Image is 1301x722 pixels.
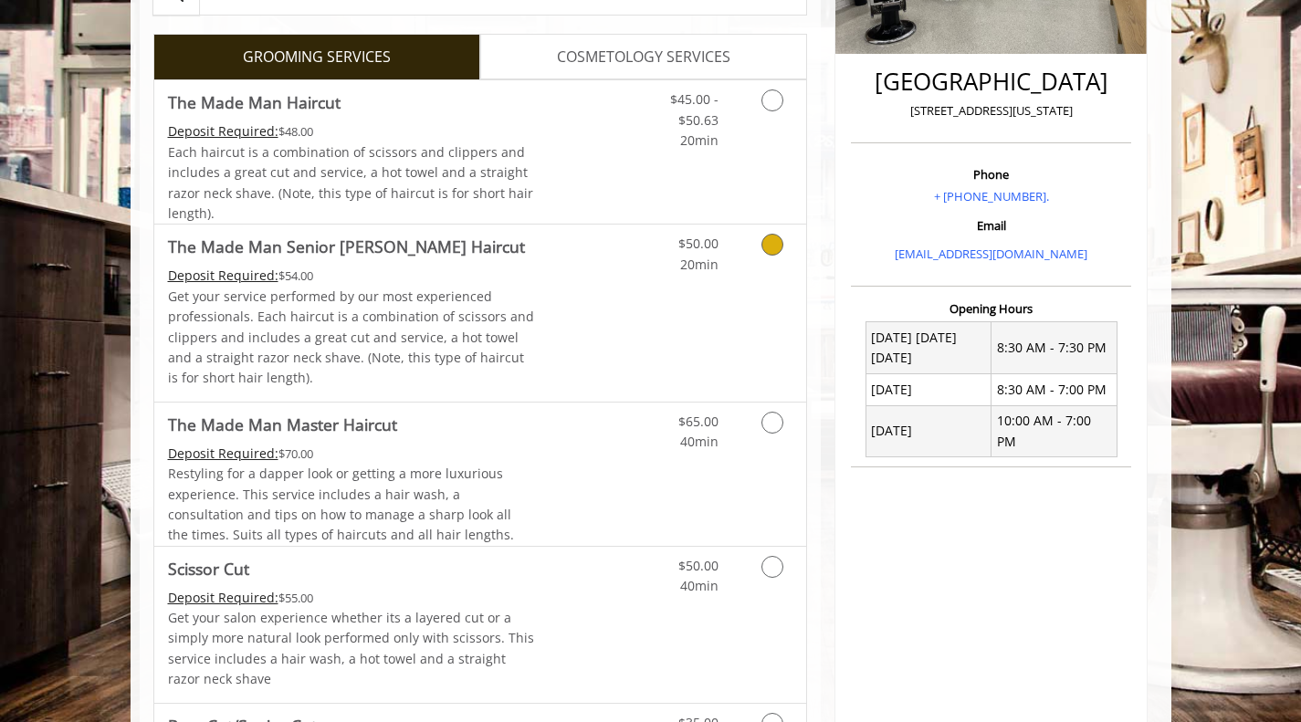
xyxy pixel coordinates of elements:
[168,234,525,259] b: The Made Man Senior [PERSON_NAME] Haircut
[670,90,719,128] span: $45.00 - $50.63
[243,46,391,69] span: GROOMING SERVICES
[680,577,719,594] span: 40min
[866,374,991,405] td: [DATE]
[866,322,991,374] td: [DATE] [DATE] [DATE]
[168,556,249,581] b: Scissor Cut
[680,131,719,149] span: 20min
[168,266,535,286] div: $54.00
[866,405,991,457] td: [DATE]
[851,302,1131,315] h3: Opening Hours
[168,608,535,690] p: Get your salon experience whether its a layered cut or a simply more natural look performed only ...
[680,256,719,273] span: 20min
[168,412,397,437] b: The Made Man Master Haircut
[168,122,278,140] span: This service needs some Advance to be paid before we block your appointment
[557,46,730,69] span: COSMETOLOGY SERVICES
[991,322,1117,374] td: 8:30 AM - 7:30 PM
[855,68,1127,95] h2: [GEOGRAPHIC_DATA]
[855,101,1127,120] p: [STREET_ADDRESS][US_STATE]
[168,143,533,222] span: Each haircut is a combination of scissors and clippers and includes a great cut and service, a ho...
[855,168,1127,181] h3: Phone
[168,287,535,389] p: Get your service performed by our most experienced professionals. Each haircut is a combination o...
[855,219,1127,232] h3: Email
[168,589,278,606] span: This service needs some Advance to be paid before we block your appointment
[991,405,1117,457] td: 10:00 AM - 7:00 PM
[168,121,535,141] div: $48.00
[168,444,535,464] div: $70.00
[168,588,535,608] div: $55.00
[934,188,1049,204] a: + [PHONE_NUMBER].
[168,445,278,462] span: This service needs some Advance to be paid before we block your appointment
[680,433,719,450] span: 40min
[168,89,341,115] b: The Made Man Haircut
[168,267,278,284] span: This service needs some Advance to be paid before we block your appointment
[991,374,1117,405] td: 8:30 AM - 7:00 PM
[168,465,514,543] span: Restyling for a dapper look or getting a more luxurious experience. This service includes a hair ...
[678,235,719,252] span: $50.00
[678,557,719,574] span: $50.00
[678,413,719,430] span: $65.00
[895,246,1087,262] a: [EMAIL_ADDRESS][DOMAIN_NAME]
